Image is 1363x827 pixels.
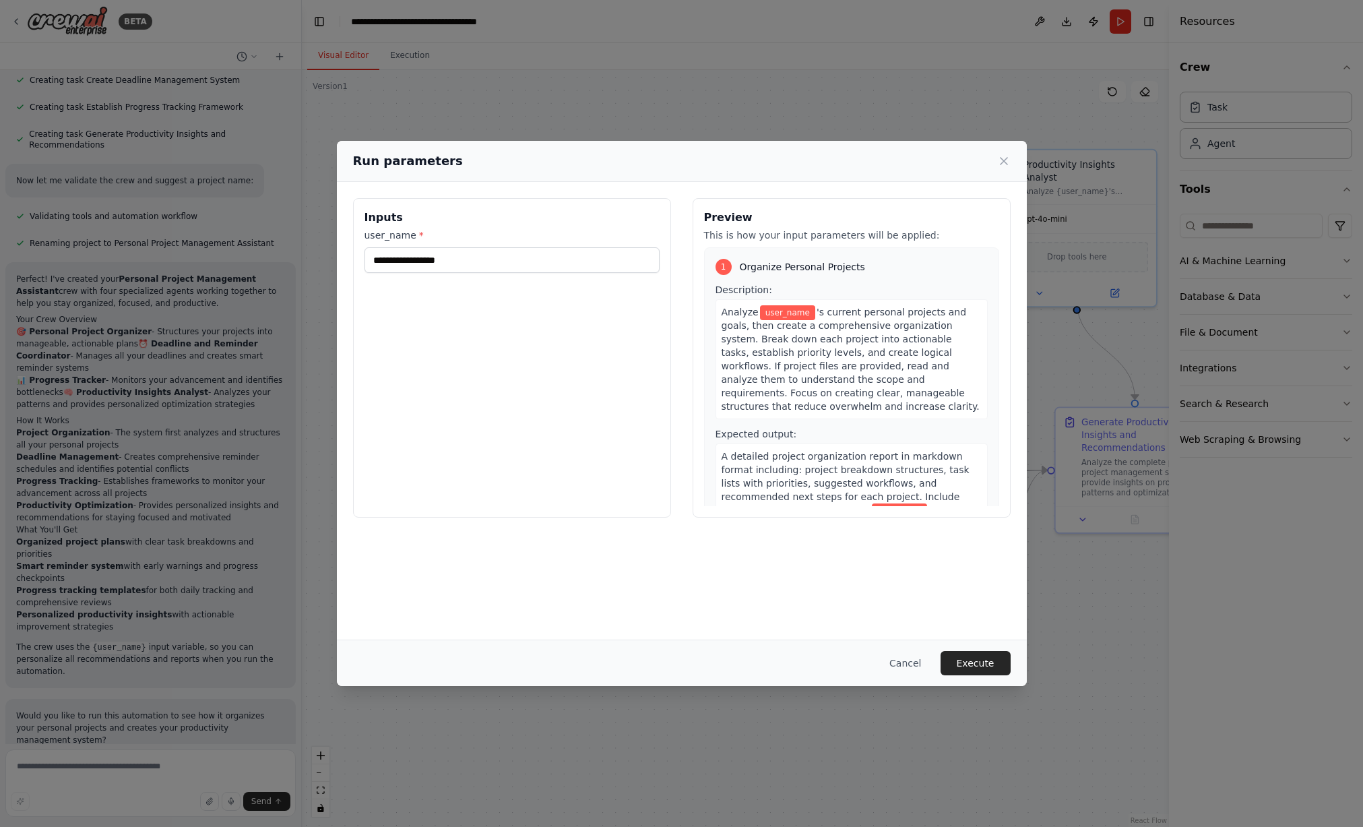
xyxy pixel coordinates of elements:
span: Description: [716,284,772,295]
button: Cancel [879,651,932,675]
h3: Preview [704,210,999,226]
p: This is how your input parameters will be applied: [704,228,999,242]
span: 's current personal projects and goals, then create a comprehensive organization system. Break do... [722,307,980,412]
label: user_name [364,228,660,242]
span: A detailed project organization report in markdown format including: project breakdown structures... [722,451,970,516]
span: Expected output: [716,429,797,439]
button: Execute [941,651,1011,675]
h2: Run parameters [353,152,463,171]
span: Variable: user_name [872,503,927,518]
span: Organize Personal Projects [740,260,865,274]
div: 1 [716,259,732,275]
h3: Inputs [364,210,660,226]
span: Analyze [722,307,759,317]
span: Variable: user_name [760,305,815,320]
